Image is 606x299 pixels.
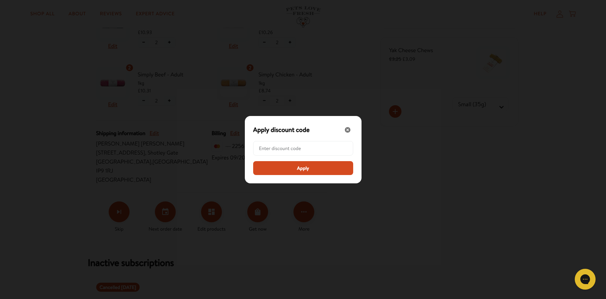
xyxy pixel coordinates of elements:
iframe: Gorgias live chat messenger [571,266,599,292]
span: Apply discount code [253,125,310,135]
span: Apply [297,164,309,172]
button: Apply [253,161,353,175]
input: Enter discount code [259,141,351,155]
button: Close [342,124,353,135]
